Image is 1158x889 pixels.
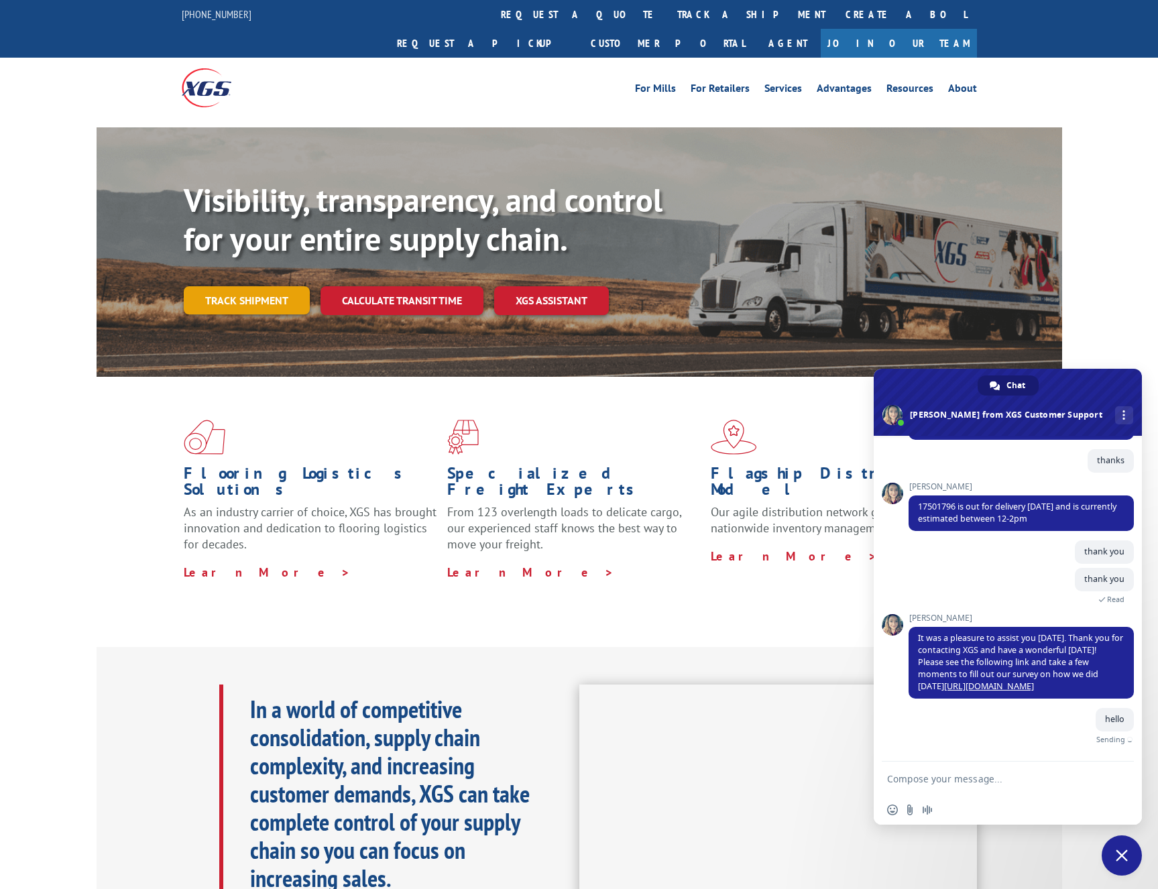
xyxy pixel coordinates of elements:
[764,83,802,98] a: Services
[635,83,676,98] a: For Mills
[755,29,821,58] a: Agent
[1006,375,1025,396] span: Chat
[184,504,437,552] span: As an industry carrier of choice, XGS has brought innovation and dedication to flooring logistics...
[918,632,1123,692] span: It was a pleasure to assist you [DATE]. Thank you for contacting XGS and have a wonderful [DATE]!...
[1107,595,1124,604] span: Read
[821,29,977,58] a: Join Our Team
[711,465,964,504] h1: Flagship Distribution Model
[184,565,351,580] a: Learn More >
[1096,735,1125,744] span: Sending
[886,83,933,98] a: Resources
[184,465,437,504] h1: Flooring Logistics Solutions
[321,286,483,315] a: Calculate transit time
[1105,713,1124,725] span: hello
[887,762,1102,795] textarea: Compose your message...
[948,83,977,98] a: About
[711,548,878,564] a: Learn More >
[922,805,933,815] span: Audio message
[918,501,1116,524] span: 17501796 is out for delivery [DATE] and is currently estimated between 12-2pm
[944,680,1034,692] a: [URL][DOMAIN_NAME]
[182,7,251,21] a: [PHONE_NUMBER]
[691,83,750,98] a: For Retailers
[581,29,755,58] a: Customer Portal
[1102,835,1142,876] a: Close chat
[711,420,757,455] img: xgs-icon-flagship-distribution-model-red
[1084,573,1124,585] span: thank you
[1097,455,1124,466] span: thanks
[905,805,915,815] span: Send a file
[184,420,225,455] img: xgs-icon-total-supply-chain-intelligence-red
[447,565,614,580] a: Learn More >
[978,375,1039,396] a: Chat
[909,613,1134,623] span: [PERSON_NAME]
[494,286,609,315] a: XGS ASSISTANT
[711,504,958,536] span: Our agile distribution network gives you nationwide inventory management on demand.
[887,805,898,815] span: Insert an emoji
[1084,546,1124,557] span: thank you
[447,420,479,455] img: xgs-icon-focused-on-flooring-red
[184,286,310,314] a: Track shipment
[184,179,662,259] b: Visibility, transparency, and control for your entire supply chain.
[387,29,581,58] a: Request a pickup
[447,465,701,504] h1: Specialized Freight Experts
[817,83,872,98] a: Advantages
[447,504,701,564] p: From 123 overlength loads to delicate cargo, our experienced staff knows the best way to move you...
[909,482,1134,491] span: [PERSON_NAME]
